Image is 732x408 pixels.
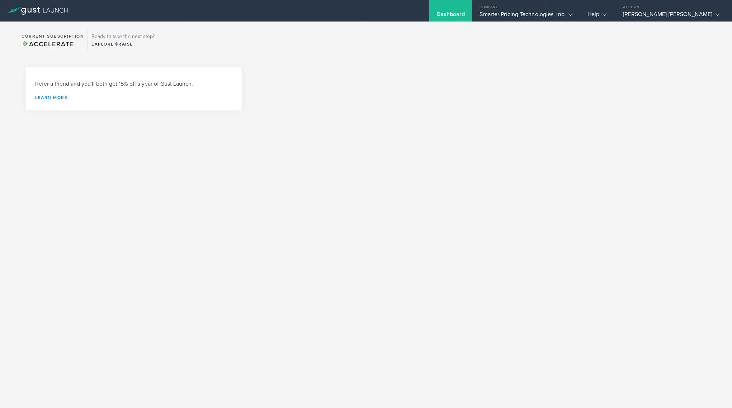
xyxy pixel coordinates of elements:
[587,11,606,22] div: Help
[436,11,465,22] div: Dashboard
[623,11,719,22] div: [PERSON_NAME] [PERSON_NAME]
[480,11,572,22] div: Smarter Pricing Technologies, Inc.
[696,374,732,408] iframe: Chat Widget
